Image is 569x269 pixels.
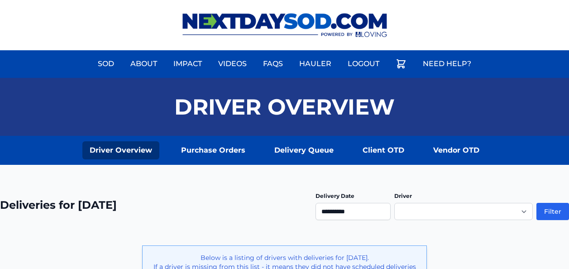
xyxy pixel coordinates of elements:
[92,53,120,75] a: Sod
[417,53,477,75] a: Need Help?
[342,53,385,75] a: Logout
[213,53,252,75] a: Videos
[394,192,412,199] label: Driver
[267,141,341,159] a: Delivery Queue
[174,141,253,159] a: Purchase Orders
[174,96,395,118] h1: Driver Overview
[426,141,487,159] a: Vendor OTD
[82,141,159,159] a: Driver Overview
[294,53,337,75] a: Hauler
[536,203,569,220] button: Filter
[125,53,163,75] a: About
[258,53,288,75] a: FAQs
[168,53,207,75] a: Impact
[316,192,354,199] label: Delivery Date
[355,141,411,159] a: Client OTD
